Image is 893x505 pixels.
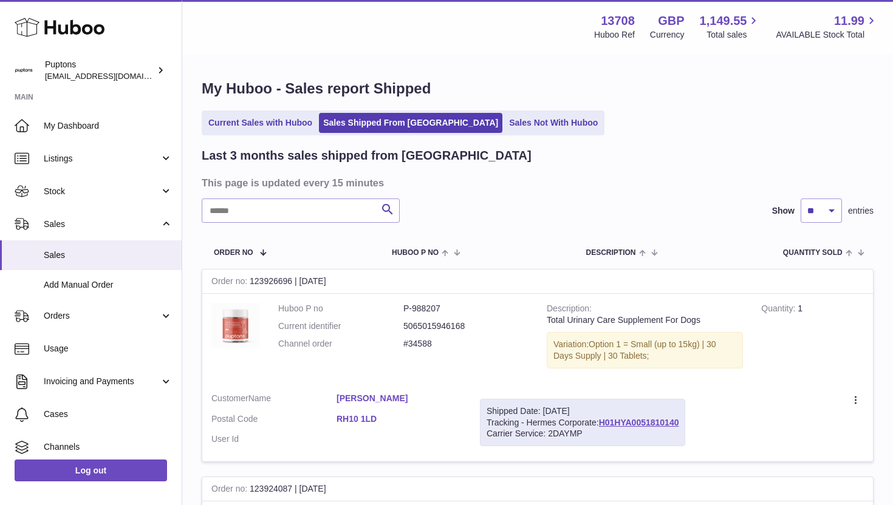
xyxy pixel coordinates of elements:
[204,113,316,133] a: Current Sales with Huboo
[776,29,878,41] span: AVAILABLE Stock Total
[403,320,529,332] dd: 5065015946168
[211,393,248,403] span: Customer
[599,418,679,427] a: H01HYA0051810140
[15,459,167,481] a: Log out
[480,399,685,447] div: Tracking - Hermes Corporate:
[834,13,864,29] span: 11.99
[278,338,403,350] dt: Channel order
[650,29,685,41] div: Currency
[337,393,462,404] a: [PERSON_NAME]
[761,303,798,316] strong: Quantity
[547,332,743,368] div: Variation:
[776,13,878,41] a: 11.99 AVAILABLE Stock Total
[752,294,873,384] td: 1
[202,176,871,189] h3: This page is updated every 15 minutes
[211,303,260,348] img: TotalUrinaryCareTablets120.jpg
[211,433,337,445] dt: User Id
[202,79,874,98] h1: My Huboo - Sales report Shipped
[214,249,253,257] span: Order No
[553,339,716,361] span: Option 1 = Small (up to 15kg) | 30 Days Supply | 30 Tablets;
[319,113,502,133] a: Sales Shipped From [GEOGRAPHIC_DATA]
[44,153,160,164] span: Listings
[44,343,173,354] span: Usage
[44,249,173,261] span: Sales
[547,303,592,316] strong: Description
[403,303,529,314] dd: P-988207
[211,276,250,289] strong: Order no
[783,249,843,257] span: Quantity Sold
[211,484,250,497] strong: Order no
[487,428,679,439] div: Carrier Service: 2DAYMP
[202,269,873,294] div: 123926696 | [DATE]
[278,303,403,314] dt: Huboo P no
[44,441,173,453] span: Channels
[601,13,635,29] strong: 13708
[772,205,795,217] label: Show
[44,279,173,291] span: Add Manual Order
[45,59,154,82] div: Puptons
[44,310,160,322] span: Orders
[337,413,462,425] a: RH10 1LD
[202,477,873,501] div: 123924087 | [DATE]
[44,120,173,132] span: My Dashboard
[586,249,635,257] span: Description
[392,249,439,257] span: Huboo P no
[594,29,635,41] div: Huboo Ref
[44,408,173,420] span: Cases
[202,147,532,164] h2: Last 3 months sales shipped from [GEOGRAPHIC_DATA]
[44,219,160,230] span: Sales
[15,61,33,80] img: hello@puptons.com
[44,376,160,387] span: Invoicing and Payments
[403,338,529,350] dd: #34588
[211,393,337,407] dt: Name
[658,13,684,29] strong: GBP
[547,314,743,326] div: Total Urinary Care Supplement For Dogs
[278,320,403,332] dt: Current identifier
[211,413,337,428] dt: Postal Code
[848,205,874,217] span: entries
[700,13,761,41] a: 1,149.55 Total sales
[44,186,160,197] span: Stock
[707,29,761,41] span: Total sales
[700,13,747,29] span: 1,149.55
[505,113,602,133] a: Sales Not With Huboo
[487,405,679,417] div: Shipped Date: [DATE]
[45,71,179,81] span: [EMAIL_ADDRESS][DOMAIN_NAME]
